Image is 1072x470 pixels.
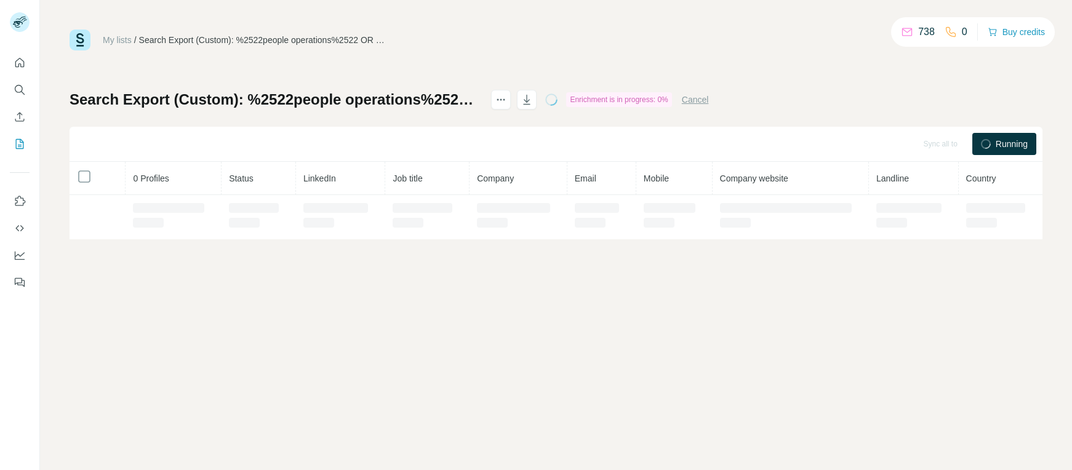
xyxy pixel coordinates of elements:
span: Company [477,173,514,183]
span: Landline [876,173,909,183]
span: 0 Profiles [133,173,169,183]
button: Search [10,79,30,101]
span: LinkedIn [303,173,336,183]
button: Dashboard [10,244,30,266]
span: Country [966,173,996,183]
span: Mobile [644,173,669,183]
span: Email [575,173,596,183]
div: Enrichment is in progress: 0% [566,92,671,107]
button: Use Surfe on LinkedIn [10,190,30,212]
button: Buy credits [988,23,1045,41]
img: Surfe Logo [70,30,90,50]
button: Feedback [10,271,30,293]
span: Running [996,138,1028,150]
button: Cancel [682,94,709,106]
span: Company website [720,173,788,183]
div: Search Export (Custom): %2522people operations%2522 OR %2522employee experience%2522 OR %2522empl... [139,34,385,46]
button: My lists [10,133,30,155]
h1: Search Export (Custom): %2522people operations%2522 OR %2522employee experience%2522 OR %2522empl... [70,90,480,110]
button: Enrich CSV [10,106,30,128]
span: Status [229,173,254,183]
button: Use Surfe API [10,217,30,239]
button: actions [491,90,511,110]
a: My lists [103,35,132,45]
p: 738 [918,25,935,39]
span: Job title [393,173,422,183]
button: Quick start [10,52,30,74]
li: / [134,34,137,46]
p: 0 [962,25,967,39]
